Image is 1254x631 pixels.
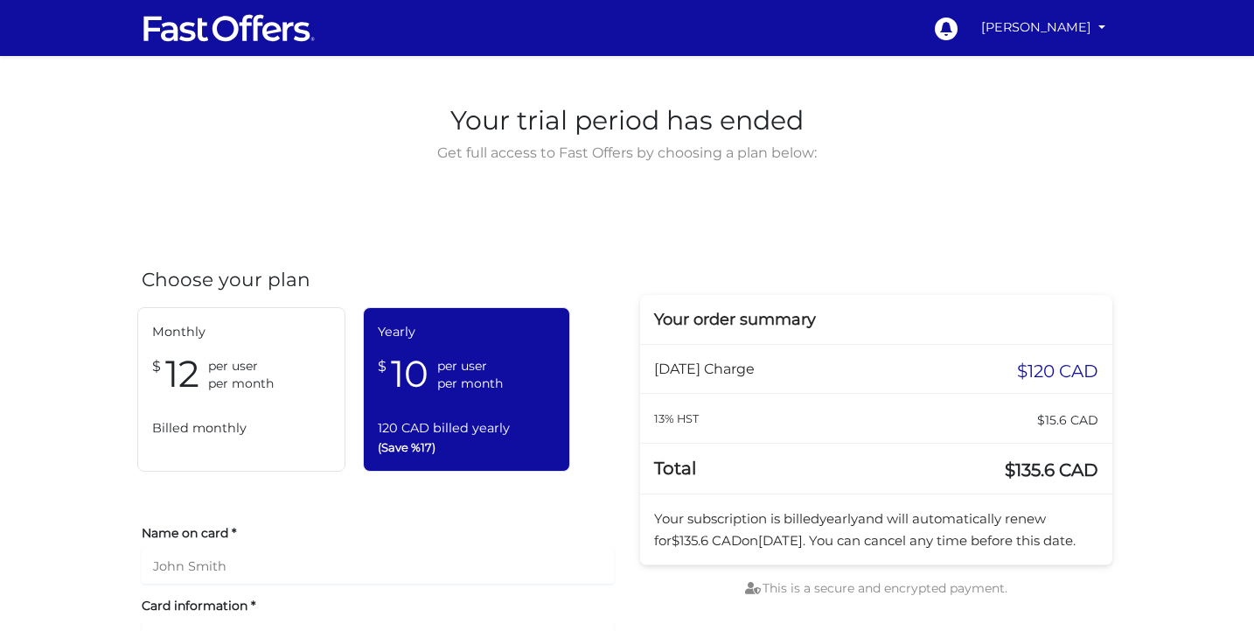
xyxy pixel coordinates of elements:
span: Yearly [378,322,556,342]
span: Get full access to Fast Offers by choosing a plan below: [433,142,822,165]
span: $135.6 CAD [672,532,742,549]
input: John Smith [142,549,614,584]
span: 12 [165,351,199,397]
span: 10 [391,351,428,397]
span: per user [208,357,274,375]
label: Name on card * [142,524,614,542]
span: $15.6 CAD [1037,408,1098,432]
span: (Save %17) [378,438,556,457]
span: [DATE] Charge [654,361,755,377]
span: $135.6 CAD [1005,458,1098,482]
label: Card information * [142,597,614,614]
span: Your order summary [654,310,816,329]
span: This is a secure and encrypted payment. [745,580,1007,596]
span: yearly [819,510,858,527]
span: 120 CAD billed yearly [378,418,556,438]
a: [PERSON_NAME] [974,11,1112,45]
span: Monthly [152,322,331,342]
span: per month [208,375,274,392]
span: $120 CAD [1017,359,1098,383]
span: Billed monthly [152,418,331,438]
span: $ [152,351,161,378]
span: [DATE] [758,532,803,549]
span: per month [437,375,503,392]
span: Total [654,458,696,479]
span: $ [378,351,387,378]
h4: Choose your plan [142,269,614,291]
span: per user [437,357,503,375]
span: Your subscription is billed and will automatically renew for on . You can cancel any time before ... [654,510,1076,548]
small: 13% HST [654,412,699,425]
span: Your trial period has ended [433,100,822,142]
